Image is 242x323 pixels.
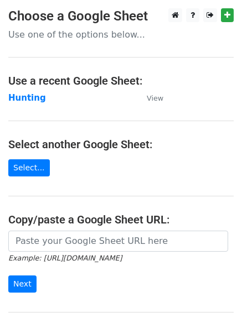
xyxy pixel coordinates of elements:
[187,270,242,323] iframe: Chat Widget
[136,93,163,103] a: View
[8,29,234,40] p: Use one of the options below...
[8,213,234,226] h4: Copy/paste a Google Sheet URL:
[8,138,234,151] h4: Select another Google Sheet:
[8,93,46,103] a: Hunting
[8,8,234,24] h3: Choose a Google Sheet
[147,94,163,102] small: View
[8,231,228,252] input: Paste your Google Sheet URL here
[8,159,50,176] a: Select...
[8,254,122,262] small: Example: [URL][DOMAIN_NAME]
[8,74,234,87] h4: Use a recent Google Sheet:
[8,275,37,293] input: Next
